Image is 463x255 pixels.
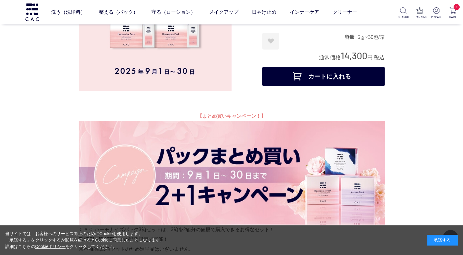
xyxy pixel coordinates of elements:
[51,4,85,21] a: 洗う（洗浄料）
[427,235,458,246] div: 承諾する
[262,67,385,86] button: カートに入れる
[398,15,409,19] p: SEARCH
[262,33,279,50] a: お気に入りに登録する
[289,4,319,21] a: インナーケア
[431,7,442,19] a: MYPAGE
[151,4,195,21] a: 守る（ローション）
[79,111,385,254] div: ＣＡＣ ハーモナイズパック3箱セットは、3箱を2箱分の値段で購入できるお得なセット！ [DATE]～[DATE]までの期間限定で開催！ ※本商品は3箱セットのため進呈品はございません。
[398,7,409,19] a: SEARCH
[5,231,164,250] div: 当サイトでは、お客様へのサービス向上のためにCookieを使用します。 「承諾する」をクリックするか閲覧を続けるとCookieに同意したことになります。 詳細はこちらの をクリックしてください。
[252,4,276,21] a: 日やけ止め
[367,54,373,61] span: 円
[332,4,357,21] a: クリーナー
[345,34,357,40] dt: 容量
[414,15,425,19] p: RANKING
[79,121,385,225] img: パックキャンペーン
[209,4,238,21] a: メイクアップ
[447,7,458,19] a: 1 CART
[341,50,367,61] span: 14,300
[454,4,460,10] span: 1
[319,54,341,61] span: 通常価格
[374,54,385,61] span: 税込
[357,34,384,40] dd: 5ｇ×30包/箱
[99,4,138,21] a: 整える（パック）
[35,244,66,249] a: Cookieポリシー
[414,7,425,19] a: RANKING
[24,3,40,21] img: logo
[79,111,385,121] p: 【まとめ買いキャンペーン！】
[447,15,458,19] p: CART
[431,15,442,19] p: MYPAGE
